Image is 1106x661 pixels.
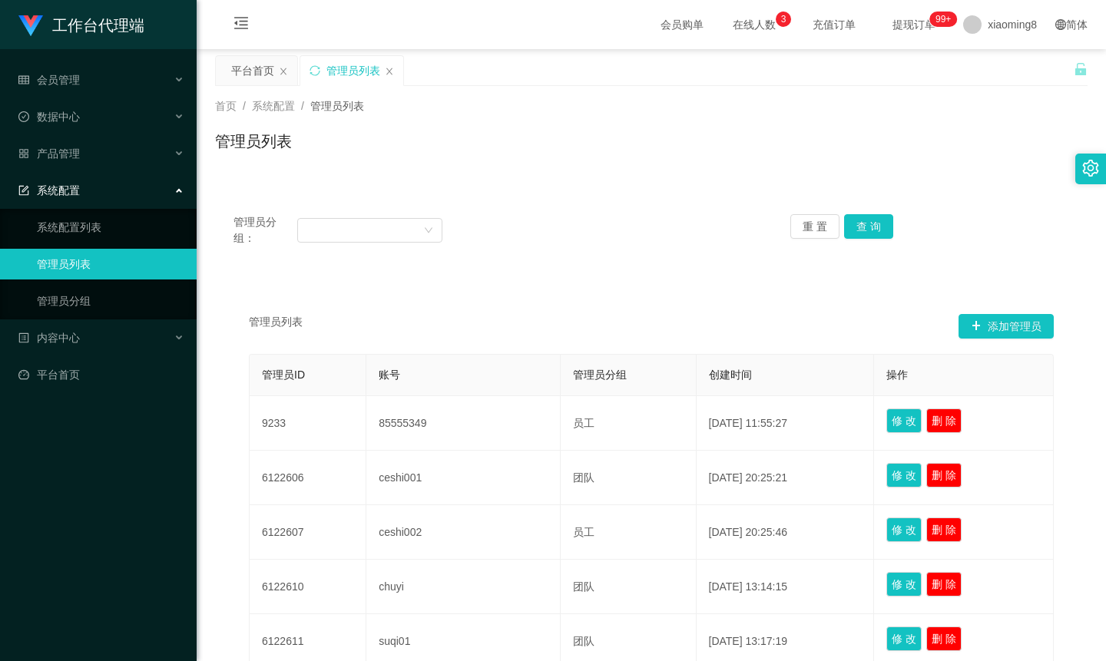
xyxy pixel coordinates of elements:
i: 图标: form [18,185,29,196]
span: [DATE] 20:25:46 [709,526,787,538]
td: 6122607 [250,505,366,560]
i: 图标: sync [310,65,320,76]
span: 管理员列表 [310,100,364,112]
i: 图标: unlock [1074,62,1088,76]
button: 删 除 [926,572,962,597]
span: 首页 [215,100,237,112]
td: 团队 [561,451,696,505]
button: 查 询 [844,214,893,239]
i: 图标: appstore-o [18,148,29,159]
i: 图标: menu-fold [215,1,267,50]
td: 团队 [561,560,696,614]
button: 修 改 [886,572,922,597]
span: 创建时间 [709,369,752,381]
a: 管理员分组 [37,286,184,316]
h1: 管理员列表 [215,130,292,153]
h1: 工作台代理端 [52,1,144,50]
button: 修 改 [886,626,922,651]
span: 在线人数 [725,19,783,30]
i: 图标: setting [1082,160,1099,177]
td: 员工 [561,505,696,560]
td: 9233 [250,396,366,451]
a: 系统配置列表 [37,212,184,243]
i: 图标: profile [18,332,29,343]
span: 系统配置 [18,184,80,197]
span: 提现订单 [885,19,943,30]
a: 图标: dashboard平台首页 [18,359,184,390]
span: 管理员分组 [573,369,627,381]
button: 删 除 [926,517,962,542]
span: 充值订单 [805,19,863,30]
i: 图标: close [385,67,394,76]
td: 6122610 [250,560,366,614]
button: 修 改 [886,463,922,487]
button: 修 改 [886,408,922,433]
div: 平台首页 [231,56,274,85]
span: [DATE] 13:17:19 [709,635,787,647]
span: 内容中心 [18,332,80,344]
div: 管理员列表 [326,56,380,85]
button: 删 除 [926,626,962,651]
span: 数据中心 [18,111,80,123]
span: 管理员ID [262,369,305,381]
p: 3 [781,12,786,27]
button: 修 改 [886,517,922,542]
td: 员工 [561,396,696,451]
button: 图标: plus添加管理员 [959,314,1054,339]
span: 账号 [379,369,400,381]
button: 删 除 [926,463,962,487]
i: 图标: global [1055,19,1066,30]
td: ceshi001 [366,451,561,505]
button: 重 置 [790,214,839,239]
td: 6122606 [250,451,366,505]
span: 操作 [886,369,908,381]
span: 产品管理 [18,147,80,160]
span: 会员管理 [18,74,80,86]
td: ceshi002 [366,505,561,560]
a: 管理员列表 [37,249,184,279]
span: [DATE] 20:25:21 [709,471,787,484]
span: 系统配置 [252,100,295,112]
sup: 3 [776,12,791,27]
span: [DATE] 13:14:15 [709,580,787,593]
i: 图标: check-circle-o [18,111,29,122]
span: 管理员分组： [233,214,297,246]
i: 图标: close [279,67,288,76]
img: logo.9652507e.png [18,15,43,37]
a: 工作台代理端 [18,18,144,31]
td: 85555349 [366,396,561,451]
i: 图标: table [18,74,29,85]
span: / [301,100,304,112]
td: chuyi [366,560,561,614]
button: 删 除 [926,408,962,433]
sup: 992 [929,12,957,27]
i: 图标: down [424,226,433,236]
span: / [243,100,246,112]
span: 管理员列表 [249,314,303,339]
span: [DATE] 11:55:27 [709,417,787,429]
